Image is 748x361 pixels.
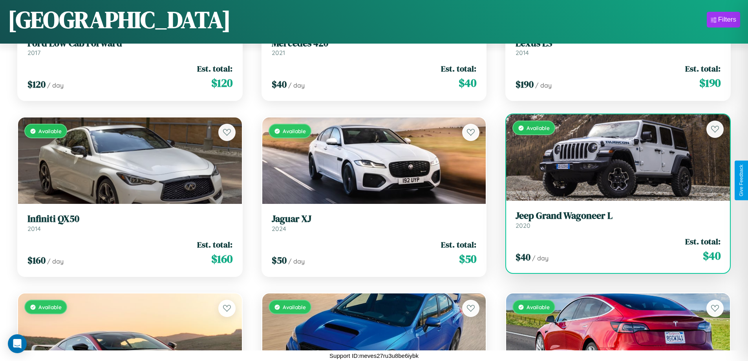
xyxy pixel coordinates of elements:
a: Jeep Grand Wagoneer L2020 [516,210,721,229]
span: $ 40 [703,248,721,264]
span: Est. total: [685,63,721,74]
span: / day [535,81,552,89]
div: Give Feedback [739,165,744,196]
span: 2020 [516,222,530,229]
span: / day [47,81,64,89]
h3: Jeep Grand Wagoneer L [516,210,721,222]
span: $ 40 [459,75,476,91]
span: 2014 [516,49,529,57]
span: Est. total: [441,239,476,250]
span: $ 190 [699,75,721,91]
span: $ 120 [211,75,232,91]
div: Filters [718,16,736,24]
span: $ 50 [459,251,476,267]
h3: Infiniti QX50 [27,213,232,225]
span: 2014 [27,225,41,233]
span: / day [288,257,305,265]
a: Infiniti QX502014 [27,213,232,233]
a: Jaguar XJ2024 [272,213,477,233]
span: $ 50 [272,254,287,267]
span: 2021 [272,49,285,57]
span: 2017 [27,49,40,57]
h3: Jaguar XJ [272,213,477,225]
span: Est. total: [685,236,721,247]
a: Ford Low Cab Forward2017 [27,38,232,57]
a: Lexus LS2014 [516,38,721,57]
span: Est. total: [441,63,476,74]
div: Open Intercom Messenger [8,334,27,353]
span: Est. total: [197,63,232,74]
h1: [GEOGRAPHIC_DATA] [8,4,231,36]
span: $ 40 [516,251,530,264]
span: $ 160 [211,251,232,267]
span: / day [532,254,549,262]
span: $ 120 [27,78,46,91]
span: Available [38,128,62,134]
span: Available [527,304,550,310]
span: / day [47,257,64,265]
span: $ 160 [27,254,46,267]
span: Available [527,125,550,131]
button: Filters [707,12,740,27]
span: 2024 [272,225,286,233]
span: / day [288,81,305,89]
p: Support ID: meves27ru3u8be6iybk [329,350,419,361]
span: $ 40 [272,78,287,91]
a: Mercedes 4202021 [272,38,477,57]
span: Available [283,128,306,134]
span: Available [38,304,62,310]
span: Available [283,304,306,310]
span: Est. total: [197,239,232,250]
span: $ 190 [516,78,534,91]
